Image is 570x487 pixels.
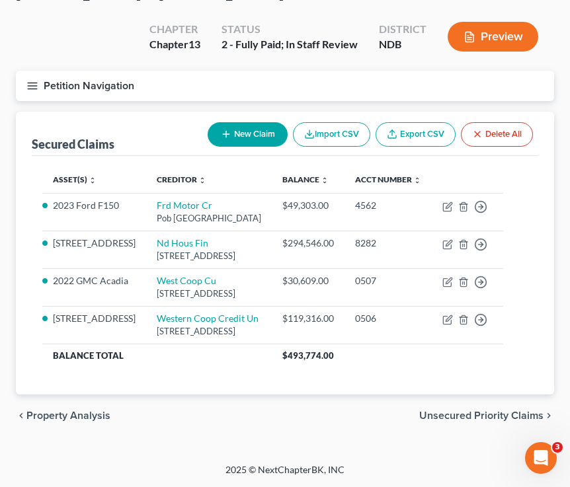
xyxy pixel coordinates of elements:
[355,274,421,287] div: 0507
[544,410,554,421] i: chevron_right
[16,71,554,101] button: Petition Navigation
[419,410,554,421] button: Unsecured Priority Claims chevron_right
[32,136,114,152] div: Secured Claims
[53,312,136,325] li: [STREET_ADDRESS]
[461,122,533,147] button: Delete All
[188,38,200,50] span: 13
[448,22,538,52] button: Preview
[149,22,200,37] div: Chapter
[355,199,421,212] div: 4562
[26,410,110,421] span: Property Analysis
[157,325,261,338] div: [STREET_ADDRESS]
[413,176,421,184] i: unfold_more
[157,174,206,184] a: Creditor unfold_more
[149,37,200,52] div: Chapter
[552,442,563,453] span: 3
[282,237,334,250] div: $294,546.00
[222,22,358,37] div: Status
[53,174,97,184] a: Asset(s) unfold_more
[355,174,421,184] a: Acct Number unfold_more
[47,463,523,487] div: 2025 © NextChapterBK, INC
[42,344,272,367] th: Balance Total
[282,312,334,325] div: $119,316.00
[208,122,288,147] button: New Claim
[157,313,259,324] a: Western Coop Credit Un
[157,212,261,225] div: Pob [GEOGRAPHIC_DATA]
[282,199,334,212] div: $49,303.00
[16,410,110,421] button: chevron_left Property Analysis
[157,237,208,248] a: Nd Hous Fin
[282,274,334,287] div: $30,609.00
[321,176,329,184] i: unfold_more
[379,37,427,52] div: NDB
[16,410,26,421] i: chevron_left
[157,287,261,300] div: [STREET_ADDRESS]
[379,22,427,37] div: District
[282,174,329,184] a: Balance unfold_more
[419,410,544,421] span: Unsecured Priority Claims
[53,237,136,250] li: [STREET_ADDRESS]
[293,122,370,147] button: Import CSV
[89,176,97,184] i: unfold_more
[53,199,136,212] li: 2023 Ford F150
[376,122,456,147] a: Export CSV
[157,200,212,211] a: Frd Motor Cr
[222,37,358,52] div: 2 - Fully Paid; In Staff Review
[157,275,216,286] a: West Coop Cu
[355,312,421,325] div: 0506
[157,250,261,262] div: [STREET_ADDRESS]
[53,274,136,287] li: 2022 GMC Acadia
[282,350,334,361] span: $493,774.00
[355,237,421,250] div: 8282
[198,176,206,184] i: unfold_more
[525,442,557,474] iframe: Intercom live chat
